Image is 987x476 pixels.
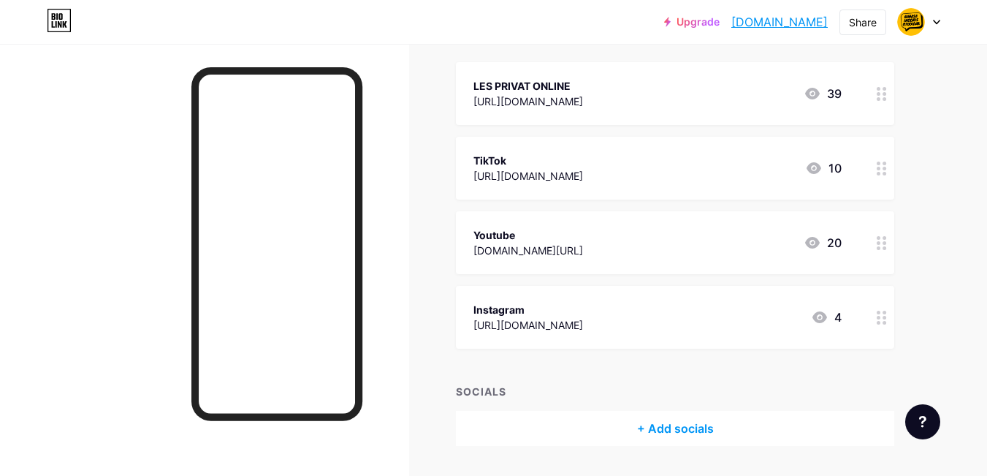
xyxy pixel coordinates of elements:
[473,168,583,184] div: [URL][DOMAIN_NAME]
[473,153,583,168] div: TikTok
[664,16,720,28] a: Upgrade
[849,15,877,30] div: Share
[811,309,842,326] div: 4
[805,159,842,177] div: 10
[897,8,925,36] img: inggris
[731,13,828,31] a: [DOMAIN_NAME]
[473,317,583,333] div: [URL][DOMAIN_NAME]
[473,94,583,109] div: [URL][DOMAIN_NAME]
[804,85,842,102] div: 39
[473,227,583,243] div: Youtube
[456,411,894,446] div: + Add socials
[456,384,894,399] div: SOCIALS
[473,302,583,317] div: Instagram
[804,234,842,252] div: 20
[473,243,583,258] div: [DOMAIN_NAME][URL]
[473,78,583,94] div: LES PRIVAT ONLINE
